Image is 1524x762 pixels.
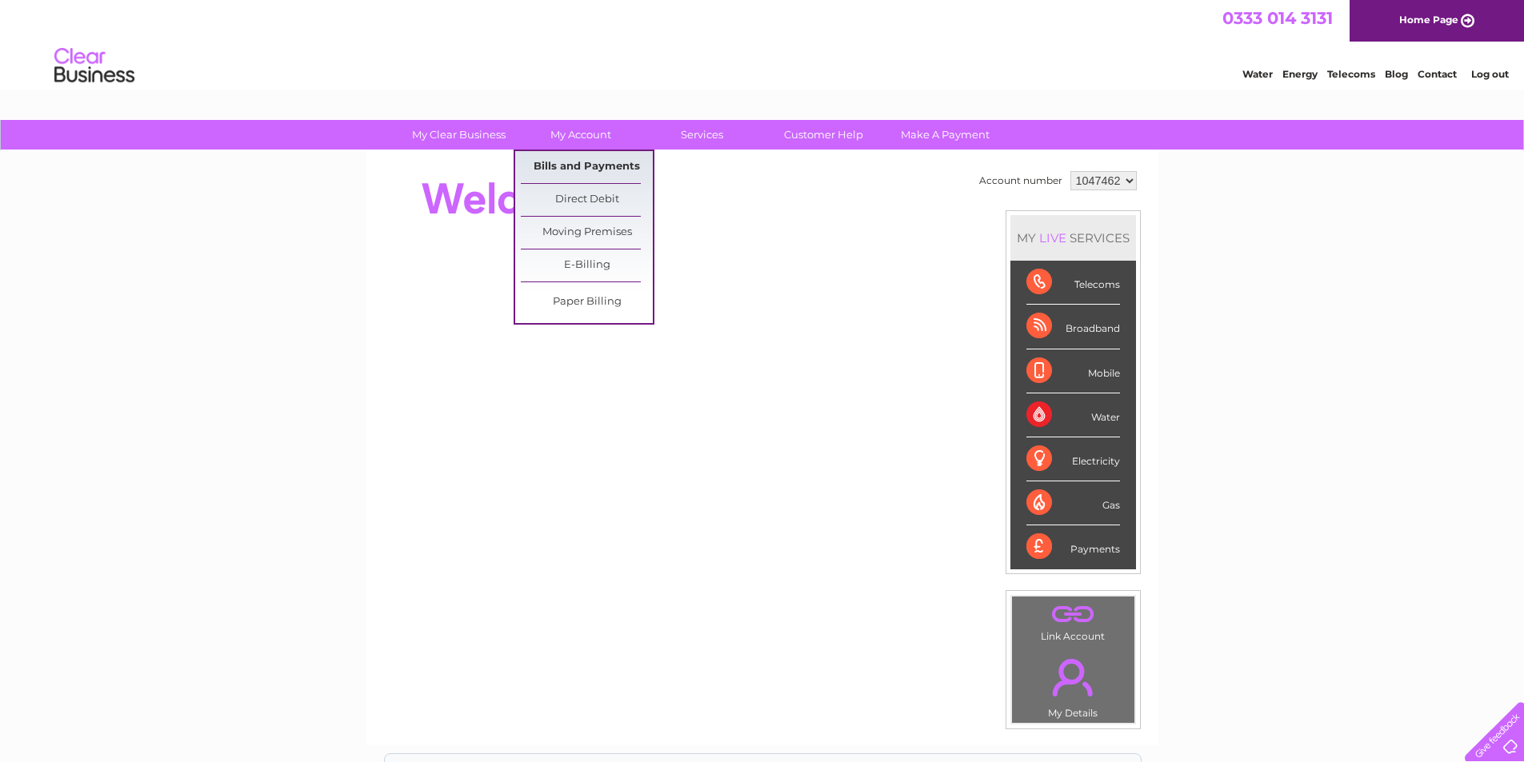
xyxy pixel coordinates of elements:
[1026,393,1120,437] div: Water
[1418,68,1457,80] a: Contact
[514,120,646,150] a: My Account
[1036,230,1070,245] div: LIVE
[1016,600,1130,628] a: .
[758,120,890,150] a: Customer Help
[385,9,1141,78] div: Clear Business is a trading name of Verastar Limited (registered in [GEOGRAPHIC_DATA] No. 3667643...
[1385,68,1408,80] a: Blog
[975,167,1066,194] td: Account number
[1016,649,1130,705] a: .
[521,249,653,281] a: E-Billing
[1327,68,1375,80] a: Telecoms
[1011,596,1135,646] td: Link Account
[1222,8,1333,28] a: 0333 014 3131
[1026,437,1120,481] div: Electricity
[1026,525,1120,569] div: Payments
[521,217,653,249] a: Moving Premises
[1026,261,1120,305] div: Telecoms
[1026,349,1120,393] div: Mobile
[521,151,653,183] a: Bills and Payments
[1242,68,1273,80] a: Water
[1471,68,1509,80] a: Log out
[54,42,135,90] img: logo.png
[521,184,653,216] a: Direct Debit
[1010,215,1136,261] div: MY SERVICES
[1026,481,1120,525] div: Gas
[1282,68,1318,80] a: Energy
[1011,645,1135,724] td: My Details
[1026,305,1120,349] div: Broadband
[393,120,525,150] a: My Clear Business
[521,286,653,318] a: Paper Billing
[879,120,1011,150] a: Make A Payment
[636,120,768,150] a: Services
